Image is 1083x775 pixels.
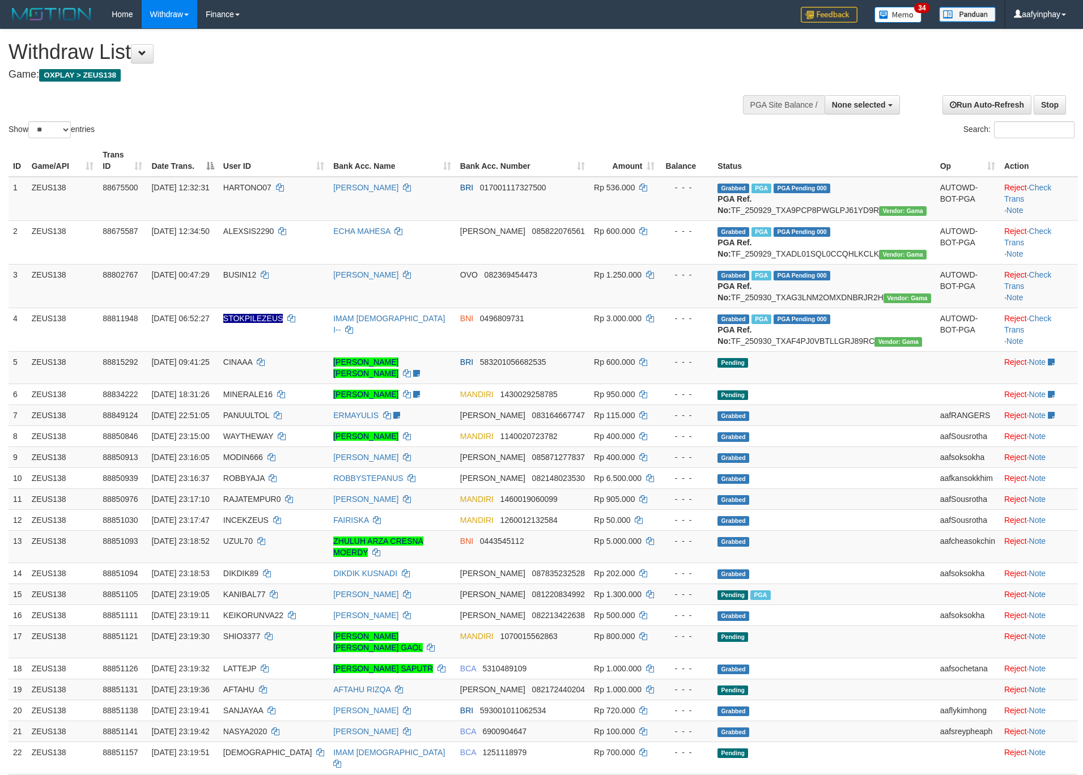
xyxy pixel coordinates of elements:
[1006,337,1023,346] a: Note
[223,227,274,236] span: ALEXSIS2290
[27,488,98,509] td: ZEUS138
[717,194,751,215] b: PGA Ref. No:
[9,220,27,264] td: 2
[1004,632,1027,641] a: Reject
[594,390,635,399] span: Rp 950.000
[717,390,748,400] span: Pending
[664,269,708,280] div: - - -
[1004,453,1027,462] a: Reject
[329,144,456,177] th: Bank Acc. Name: activate to sort column ascending
[9,144,27,177] th: ID
[151,516,209,525] span: [DATE] 23:17:47
[914,3,929,13] span: 34
[942,95,1031,114] a: Run Auto-Refresh
[27,351,98,384] td: ZEUS138
[9,604,27,625] td: 16
[151,314,209,323] span: [DATE] 06:52:27
[994,121,1074,138] input: Search:
[717,474,749,484] span: Grabbed
[1029,536,1046,546] a: Note
[1004,314,1027,323] a: Reject
[664,514,708,526] div: - - -
[664,452,708,463] div: - - -
[717,537,749,547] span: Grabbed
[151,270,209,279] span: [DATE] 00:47:29
[27,404,98,425] td: ZEUS138
[27,604,98,625] td: ZEUS138
[9,563,27,584] td: 14
[1029,453,1046,462] a: Note
[713,144,935,177] th: Status
[456,144,589,177] th: Bank Acc. Number: activate to sort column ascending
[1000,177,1078,221] td: · ·
[1029,664,1046,673] a: Note
[1000,467,1078,488] td: ·
[103,357,138,367] span: 88815292
[9,488,27,509] td: 11
[223,390,273,399] span: MINERALE16
[151,390,209,399] span: [DATE] 18:31:26
[1004,569,1027,578] a: Reject
[1004,270,1051,291] a: Check Trans
[151,432,209,441] span: [DATE] 23:15:00
[28,121,71,138] select: Showentries
[27,563,98,584] td: ZEUS138
[480,183,546,192] span: Copy 017001117327500 to clipboard
[460,314,473,323] span: BNI
[532,474,585,483] span: Copy 082148023530 to clipboard
[1004,183,1051,203] a: Check Trans
[223,590,266,599] span: KANIBAL77
[1004,227,1051,247] a: Check Trans
[664,431,708,442] div: - - -
[333,611,398,620] a: [PERSON_NAME]
[333,706,398,715] a: [PERSON_NAME]
[1004,664,1027,673] a: Reject
[717,184,749,193] span: Grabbed
[751,227,771,237] span: Marked by aafpengsreynich
[223,314,283,323] span: Nama rekening ada tanda titik/strip, harap diedit
[717,314,749,324] span: Grabbed
[532,411,585,420] span: Copy 083164667747 to clipboard
[480,357,546,367] span: Copy 583201056682535 to clipboard
[9,264,27,308] td: 3
[333,664,433,673] a: [PERSON_NAME] SAPUTR
[1029,516,1046,525] a: Note
[936,404,1000,425] td: aafRANGERS
[717,411,749,421] span: Grabbed
[27,467,98,488] td: ZEUS138
[751,271,771,280] span: Marked by aafsreyleap
[1029,495,1046,504] a: Note
[664,356,708,368] div: - - -
[936,144,1000,177] th: Op: activate to sort column ascending
[151,357,209,367] span: [DATE] 09:41:25
[333,357,398,378] a: [PERSON_NAME] [PERSON_NAME]
[1004,516,1027,525] a: Reject
[333,432,398,441] a: [PERSON_NAME]
[717,238,751,258] b: PGA Ref. No:
[1006,249,1023,258] a: Note
[460,453,525,462] span: [PERSON_NAME]
[223,495,281,504] span: RAJATEMPUR0
[27,308,98,351] td: ZEUS138
[884,293,931,303] span: Vendor URL: https://trx31.1velocity.biz
[1004,314,1051,334] a: Check Trans
[1000,264,1078,308] td: · ·
[594,516,631,525] span: Rp 50.000
[333,632,422,652] a: [PERSON_NAME] [PERSON_NAME] GAOL
[1004,611,1027,620] a: Reject
[103,516,138,525] span: 88851030
[103,390,138,399] span: 88834222
[39,69,121,82] span: OXPLAY > ZEUS138
[936,308,1000,351] td: AUTOWD-BOT-PGA
[333,227,390,236] a: ECHA MAHESA
[9,177,27,221] td: 1
[717,516,749,526] span: Grabbed
[9,6,95,23] img: MOTION_logo.png
[1004,357,1027,367] a: Reject
[223,183,271,192] span: HARTONO07
[460,536,473,546] span: BNI
[151,536,209,546] span: [DATE] 23:18:52
[333,685,390,694] a: AFTAHU RIZQA
[594,183,635,192] span: Rp 536.000
[1029,748,1046,757] a: Note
